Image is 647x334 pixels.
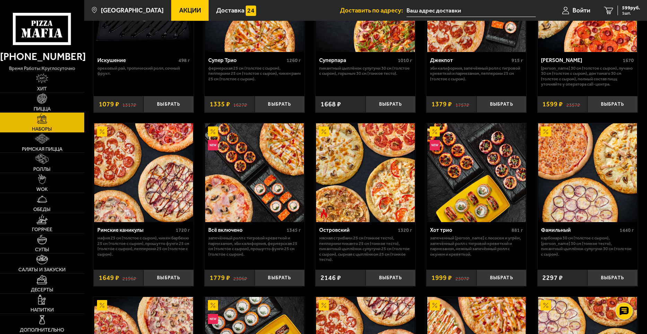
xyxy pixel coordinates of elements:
img: Акционный [208,300,218,310]
span: 1320 г [398,227,412,233]
span: Наборы [32,126,52,131]
a: АкционныйФамильный [537,123,638,222]
p: Запечённый ролл с тигровой креветкой и пармезаном, Эби Калифорния, Фермерская 25 см (толстое с сы... [208,235,301,257]
img: Акционный [208,126,218,137]
div: Хот трио [430,227,510,234]
div: [PERSON_NAME] [541,57,621,64]
span: Доставка [216,7,244,14]
s: 2196 ₽ [122,274,136,281]
p: Запеченный [PERSON_NAME] с лососем и угрём, Запечённый ролл с тигровой креветкой и пармезаном, Не... [430,235,523,257]
s: 2357 ₽ [566,101,580,107]
span: Доставить по адресу: [340,7,406,14]
span: 498 г [178,58,190,63]
div: Островский [319,227,396,234]
span: Напитки [30,307,54,312]
input: Ваш адрес доставки [406,4,536,17]
p: Карбонара 30 см (толстое с сыром), [PERSON_NAME] 30 см (тонкое тесто), Пикантный цыплёнок сулугун... [541,235,634,257]
img: Новинка [430,140,440,150]
img: Римские каникулы [94,123,193,222]
span: 1010 г [398,58,412,63]
span: Супы [35,247,49,252]
img: Острое блюдо [319,209,329,219]
button: Выбрать [255,270,305,286]
p: Ореховый рай, Тропический ролл, Сочный фрукт. [97,65,190,76]
span: Войти [572,7,590,14]
span: 1599 ₽ [542,101,563,107]
div: Супер Трио [208,57,285,64]
button: Выбрать [476,96,527,113]
img: Новинка [208,140,218,150]
img: 15daf4d41897b9f0e9f617042186c801.svg [246,6,256,16]
span: Хит [37,86,47,91]
a: АкционныйОстрое блюдоОстровский [315,123,416,222]
img: Новинка [208,314,218,324]
img: Акционный [97,300,107,310]
span: 915 г [512,58,523,63]
img: Островский [316,123,415,222]
s: 1317 ₽ [122,101,136,107]
s: 1757 ₽ [455,101,469,107]
span: 2297 ₽ [542,274,563,281]
img: Хот трио [427,123,526,222]
span: 1079 ₽ [99,101,119,107]
button: Выбрать [587,270,638,286]
div: Джекпот [430,57,510,64]
p: Эби Калифорния, Запечённый ролл с тигровой креветкой и пармезаном, Пепперони 25 см (толстое с сыр... [430,65,523,82]
div: Фамильный [541,227,618,234]
span: [GEOGRAPHIC_DATA] [101,7,164,14]
span: 1260 г [287,58,301,63]
span: 1345 г [287,227,301,233]
img: Акционный [430,126,440,137]
s: 2307 ₽ [455,274,469,281]
span: 1779 ₽ [210,274,230,281]
span: 1440 г [620,227,634,233]
span: 1335 ₽ [210,101,230,107]
span: 1999 ₽ [431,274,452,281]
button: Выбрать [143,270,194,286]
img: Акционный [319,126,329,137]
span: 881 г [512,227,523,233]
span: Обеды [33,207,51,212]
img: Всё включено [205,123,304,222]
span: 2146 ₽ [321,274,341,281]
div: Римские каникулы [97,227,174,234]
img: Акционный [319,300,329,310]
span: 1 шт. [622,11,640,15]
img: Фамильный [538,123,637,222]
button: Выбрать [587,96,638,113]
a: АкционныйНовинкаХот трио [426,123,526,222]
img: Акционный [541,126,551,137]
span: Салаты и закуски [18,267,65,272]
button: Выбрать [476,270,527,286]
a: АкционныйНовинкаВсё включено [204,123,305,222]
span: Роллы [33,167,51,172]
img: Акционный [430,300,440,310]
span: Пицца [34,106,51,111]
button: Выбрать [143,96,194,113]
span: Десерты [31,287,53,292]
a: АкционныйРимские каникулы [94,123,194,222]
span: Римская пицца [22,147,62,151]
span: 1670 [623,58,634,63]
p: Пикантный цыплёнок сулугуни 30 см (толстое с сыром), Горыныч 30 см (тонкое тесто). [319,65,412,76]
s: 1627 ₽ [233,101,247,107]
button: Выбрать [255,96,305,113]
span: 1720 г [176,227,190,233]
span: Акции [179,7,201,14]
div: Суперпара [319,57,396,64]
p: Мафия 25 см (толстое с сыром), Чикен Барбекю 25 см (толстое с сыром), Прошутто Фунги 25 см (толст... [97,235,190,257]
button: Выбрать [366,270,416,286]
span: WOK [36,187,48,192]
button: Выбрать [366,96,416,113]
span: Дополнительно [20,327,64,332]
p: [PERSON_NAME] 30 см (толстое с сыром), Лучано 30 см (толстое с сыром), Дон Томаго 30 см (толстое ... [541,65,634,87]
div: Всё включено [208,227,285,234]
img: Акционный [97,126,107,137]
p: Фермерская 25 см (толстое с сыром), Пепперони 25 см (толстое с сыром), Чикен Ранч 25 см (толстое ... [208,65,301,82]
img: Акционный [541,300,551,310]
s: 2306 ₽ [233,274,247,281]
span: Горячее [32,227,52,232]
span: 1379 ₽ [431,101,452,107]
span: 599 руб. [622,6,640,10]
p: Мясная с грибами 25 см (тонкое тесто), Пепперони Пиканто 25 см (тонкое тесто), Пикантный цыплёнок... [319,235,412,262]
